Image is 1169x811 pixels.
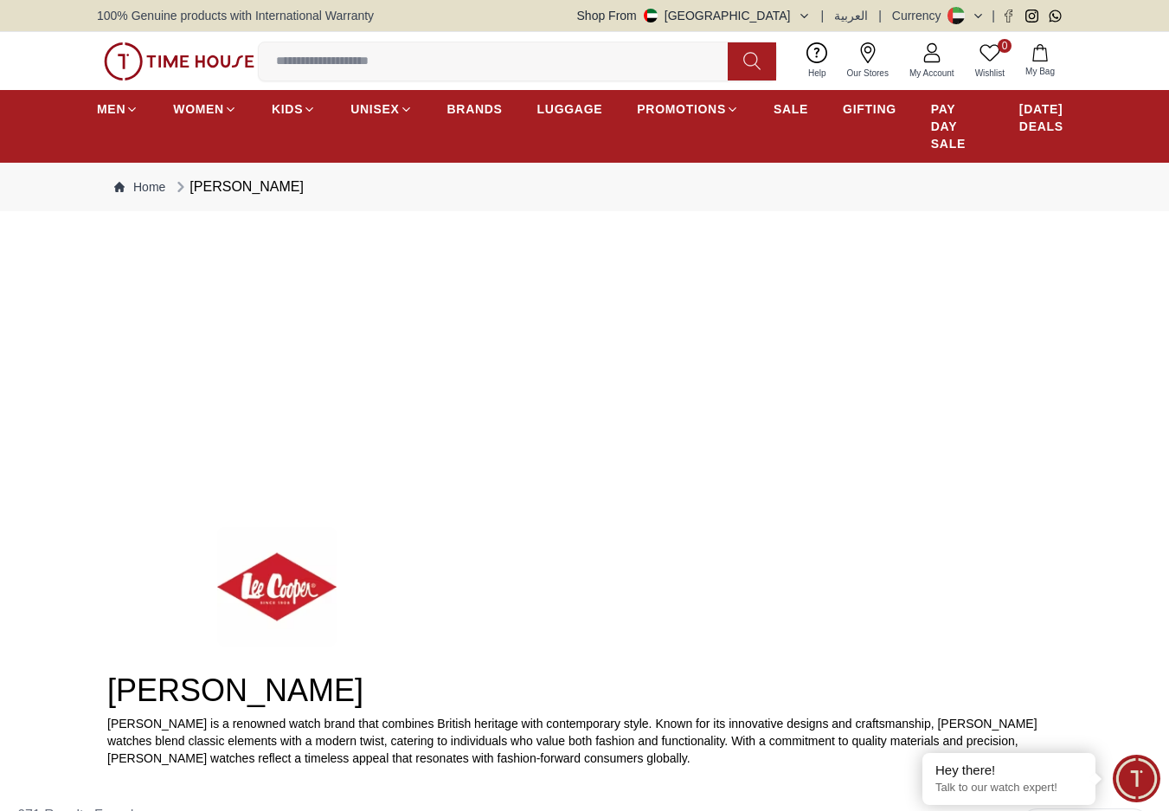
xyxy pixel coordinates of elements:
[173,100,224,118] span: WOMEN
[774,93,808,125] a: SALE
[537,93,603,125] a: LUGGAGE
[217,527,337,647] img: ...
[798,39,837,83] a: Help
[447,93,503,125] a: BRANDS
[837,39,899,83] a: Our Stores
[902,67,961,80] span: My Account
[1113,755,1160,802] div: Chat Widget
[992,7,995,24] span: |
[931,100,985,152] span: PAY DAY SALE
[892,7,948,24] div: Currency
[577,7,811,24] button: Shop From[GEOGRAPHIC_DATA]
[998,39,1012,53] span: 0
[97,163,1072,211] nav: Breadcrumb
[1018,65,1062,78] span: My Bag
[97,228,1072,570] img: ...
[114,178,165,196] a: Home
[1019,100,1072,135] span: [DATE] DEALS
[637,100,726,118] span: PROMOTIONS
[931,93,985,159] a: PAY DAY SALE
[1025,10,1038,23] a: Instagram
[1049,10,1062,23] a: Whatsapp
[821,7,825,24] span: |
[97,100,125,118] span: MEN
[843,100,896,118] span: GIFTING
[537,100,603,118] span: LUGGAGE
[843,93,896,125] a: GIFTING
[104,42,254,80] img: ...
[878,7,882,24] span: |
[774,100,808,118] span: SALE
[272,93,316,125] a: KIDS
[350,100,399,118] span: UNISEX
[840,67,896,80] span: Our Stores
[97,7,374,24] span: 100% Genuine products with International Warranty
[447,100,503,118] span: BRANDS
[834,7,868,24] button: العربية
[1019,93,1072,142] a: [DATE] DEALS
[272,100,303,118] span: KIDS
[965,39,1015,83] a: 0Wishlist
[1002,10,1015,23] a: Facebook
[173,93,237,125] a: WOMEN
[172,177,304,197] div: [PERSON_NAME]
[637,93,739,125] a: PROMOTIONS
[801,67,833,80] span: Help
[107,715,1062,767] p: [PERSON_NAME] is a renowned watch brand that combines British heritage with contemporary style. K...
[107,673,1062,708] h2: [PERSON_NAME]
[350,93,412,125] a: UNISEX
[644,9,658,23] img: United Arab Emirates
[968,67,1012,80] span: Wishlist
[97,93,138,125] a: MEN
[1015,41,1065,81] button: My Bag
[935,781,1082,795] p: Talk to our watch expert!
[935,762,1082,779] div: Hey there!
